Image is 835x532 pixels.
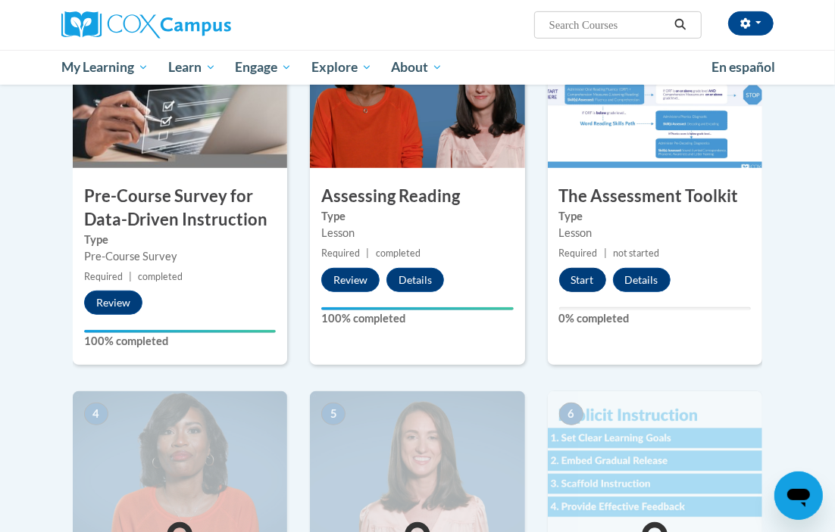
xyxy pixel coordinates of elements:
[52,50,158,85] a: My Learning
[84,291,142,315] button: Review
[367,247,370,259] span: |
[391,58,443,76] span: About
[225,50,302,85] a: Engage
[61,11,231,39] img: Cox Campus
[310,17,524,168] img: Course Image
[61,58,149,76] span: My Learning
[559,268,606,292] button: Start
[235,58,292,76] span: Engage
[84,403,108,425] span: 4
[321,310,513,327] label: 100% completed
[613,268,671,292] button: Details
[548,185,762,208] h3: The Assessment Toolkit
[613,247,659,259] span: not started
[559,403,583,425] span: 6
[84,330,276,333] div: Your progress
[559,208,751,225] label: Type
[559,247,598,259] span: Required
[84,248,276,265] div: Pre-Course Survey
[73,185,287,232] h3: Pre-Course Survey for Data-Driven Instruction
[386,268,444,292] button: Details
[311,58,372,76] span: Explore
[310,185,524,208] h3: Assessing Reading
[321,247,360,259] span: Required
[138,271,183,282] span: completed
[302,50,382,85] a: Explore
[728,11,774,36] button: Account Settings
[321,307,513,310] div: Your progress
[50,50,785,85] div: Main menu
[321,268,380,292] button: Review
[73,17,287,168] img: Course Image
[158,50,226,85] a: Learn
[711,59,775,75] span: En español
[774,471,823,520] iframe: Button to launch messaging window
[61,11,283,39] a: Cox Campus
[669,16,692,34] button: Search
[559,225,751,241] div: Lesson
[129,271,132,282] span: |
[168,58,216,76] span: Learn
[604,247,607,259] span: |
[548,16,669,34] input: Search Courses
[84,271,123,282] span: Required
[321,403,346,425] span: 5
[84,232,276,248] label: Type
[702,51,785,83] a: En español
[559,310,751,327] label: 0% completed
[382,50,453,85] a: About
[321,208,513,225] label: Type
[548,17,762,168] img: Course Image
[84,333,276,350] label: 100% completed
[321,225,513,241] div: Lesson
[376,247,421,259] span: completed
